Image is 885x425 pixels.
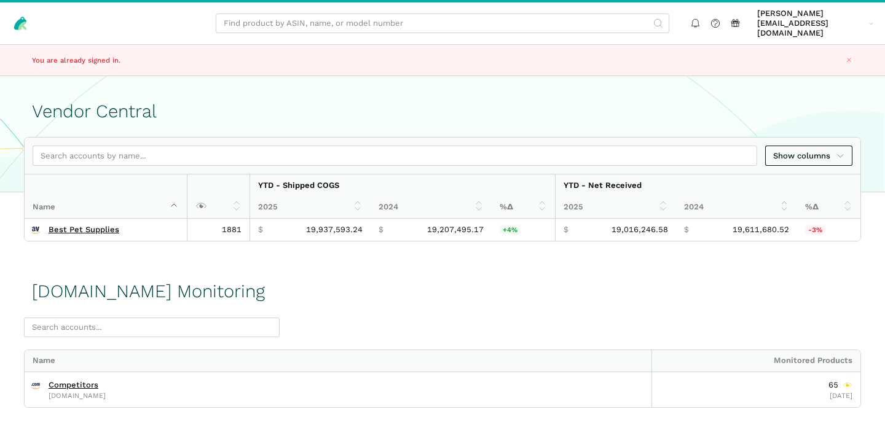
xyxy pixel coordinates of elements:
a: Best Pet Supplies [49,225,119,235]
span: 19,016,246.58 [612,225,668,235]
th: 2024: activate to sort column ascending [676,197,797,219]
th: 2024: activate to sort column ascending [371,197,492,219]
th: 2025: activate to sort column ascending [555,197,676,219]
a: [PERSON_NAME][EMAIL_ADDRESS][DOMAIN_NAME] [753,7,878,41]
a: Competitors [49,380,98,390]
span: -3% [805,225,825,235]
span: $ [564,225,568,235]
h1: [DOMAIN_NAME] Monitoring [32,281,265,302]
td: -3.04% [797,219,860,241]
th: 2025: activate to sort column ascending [250,197,371,219]
div: Monitored Products [651,350,860,372]
input: Find product by ASIN, name, or model number [216,14,669,34]
input: Search accounts... [24,318,280,338]
span: $ [258,225,263,235]
span: [DATE] [830,391,852,400]
span: 19,207,495.17 [427,225,484,235]
span: +4% [500,225,521,235]
span: Show columns [773,150,844,162]
span: $ [379,225,383,235]
div: 65 [828,380,852,390]
th: : activate to sort column ascending [187,174,250,219]
span: 19,611,680.52 [733,225,789,235]
th: Name : activate to sort column descending [25,174,187,219]
p: You are already signed in. [32,55,312,66]
th: %Δ: activate to sort column ascending [492,197,555,219]
td: 3.80% [492,219,555,241]
button: Close [842,53,856,67]
strong: YTD - Net Received [564,181,642,190]
span: 19,937,593.24 [306,225,363,235]
span: [PERSON_NAME][EMAIL_ADDRESS][DOMAIN_NAME] [757,9,865,39]
strong: YTD - Shipped COGS [258,181,339,190]
span: [DOMAIN_NAME] [49,392,106,399]
a: Show columns [765,146,852,166]
div: Name [25,350,651,372]
span: $ [684,225,689,235]
td: 1881 [187,219,250,241]
input: Search accounts by name... [33,146,757,166]
h1: Vendor Central [32,101,853,122]
th: %Δ: activate to sort column ascending [797,197,860,219]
